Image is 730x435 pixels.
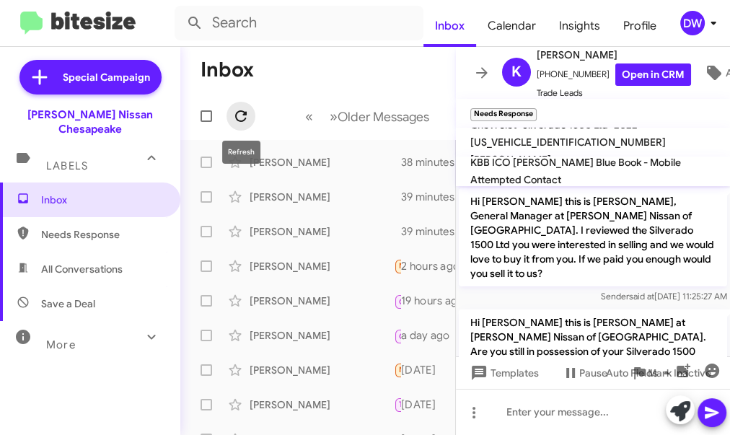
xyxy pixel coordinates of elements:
[394,155,401,170] div: I understand, however we are interested in your vehicle. Would this weekend work to give you some...
[250,397,394,412] div: [PERSON_NAME]
[250,294,394,308] div: [PERSON_NAME]
[201,58,254,82] h1: Inbox
[470,108,537,121] small: Needs Response
[612,5,668,47] a: Profile
[394,258,401,274] div: yes
[401,190,488,204] div: 39 minutes ago
[305,107,313,126] span: «
[470,156,681,169] span: KBB ICO [PERSON_NAME] Blue Book - Mobile
[296,102,322,131] button: Previous
[423,5,476,47] a: Inbox
[19,60,162,95] a: Special Campaign
[470,153,551,166] span: [PERSON_NAME]
[175,6,423,40] input: Search
[321,102,438,131] button: Next
[63,70,150,84] span: Special Campaign
[401,328,462,343] div: a day ago
[594,360,687,386] button: Auto Fields
[401,155,488,170] div: 38 minutes ago
[399,261,460,271] span: Needs Response
[41,227,164,242] span: Needs Response
[399,332,436,341] span: Call Them
[338,109,429,125] span: Older Messages
[401,363,447,377] div: [DATE]
[467,360,539,386] span: Templates
[401,397,447,412] div: [DATE]
[250,155,394,170] div: [PERSON_NAME]
[394,224,401,239] div: Yes, are you interested in seeing what it is worth ?
[250,190,394,204] div: [PERSON_NAME]
[250,224,394,239] div: [PERSON_NAME]
[456,360,550,386] button: Templates
[470,136,666,149] span: [US_VEHICLE_IDENTIFICATION_NUMBER]
[41,296,95,311] span: Save a Deal
[297,102,438,131] nav: Page navigation example
[547,5,612,47] a: Insights
[399,365,460,374] span: Needs Response
[401,294,476,308] div: 19 hours ago
[41,262,123,276] span: All Conversations
[394,190,401,204] div: I understand, if anything changes let us know.
[330,107,338,126] span: »
[459,188,727,286] p: Hi [PERSON_NAME] this is [PERSON_NAME], General Manager at [PERSON_NAME] Nissan of [GEOGRAPHIC_DA...
[41,193,164,207] span: Inbox
[399,297,436,307] span: Call Them
[250,259,394,273] div: [PERSON_NAME]
[537,63,691,86] span: [PHONE_NUMBER]
[629,291,654,302] span: said at
[511,61,522,84] span: K
[668,11,714,35] button: DW
[46,338,76,351] span: More
[601,291,727,302] span: Sender [DATE] 11:25:27 AM
[394,326,401,344] div: Inbound Call
[250,328,394,343] div: [PERSON_NAME]
[401,224,488,239] div: 39 minutes ago
[222,141,260,164] div: Refresh
[537,46,691,63] span: [PERSON_NAME]
[46,159,88,172] span: Labels
[680,11,705,35] div: DW
[250,363,394,377] div: [PERSON_NAME]
[394,396,401,413] div: I don't know I live in [GEOGRAPHIC_DATA] and I don't have away there. And I don't know when I wil...
[537,86,691,100] span: Trade Leads
[615,63,691,86] a: Open in CRM
[394,361,401,378] div: I'm at work . Is a way you can send me the vin number and mileage and final vehicle purchase pric...
[470,173,561,186] span: Attempted Contact
[606,360,675,386] span: Auto Fields
[476,5,547,47] a: Calendar
[401,259,471,273] div: 2 hours ago
[394,291,401,309] div: Inbound Call
[399,400,441,409] span: Try Pausing
[550,360,619,386] button: Pause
